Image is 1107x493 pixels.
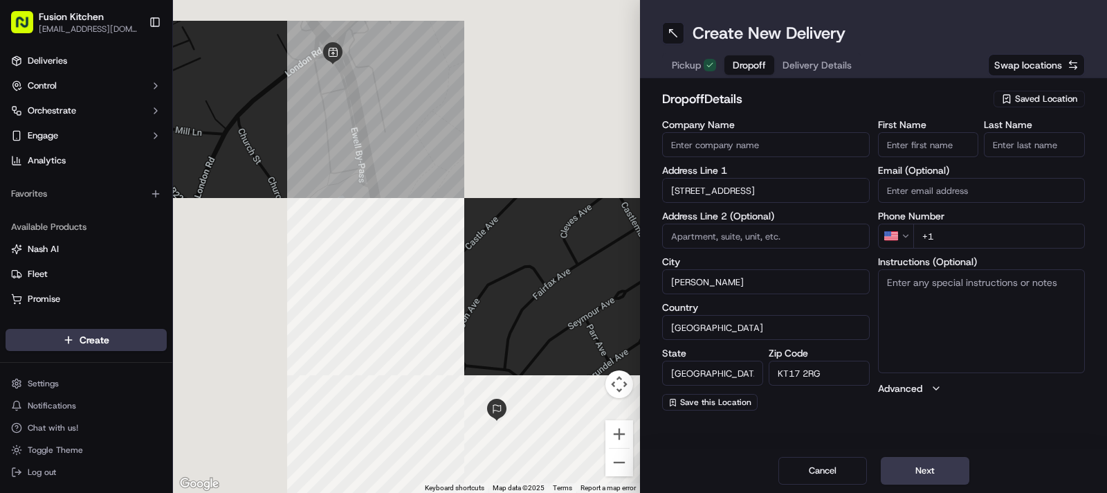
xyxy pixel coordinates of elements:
span: Analytics [28,154,66,167]
span: Dropoff [733,58,766,72]
input: Got a question? Start typing here... [36,89,249,103]
span: Knowledge Base [28,309,106,323]
button: Map camera controls [605,370,633,398]
span: [DATE] [122,214,151,225]
button: Fleet [6,263,167,285]
span: Delivery Details [783,58,852,72]
input: Enter company name [662,132,870,157]
button: Cancel [778,457,867,485]
label: Address Line 2 (Optional) [662,211,870,221]
button: Advanced [878,382,1086,395]
a: Nash AI [11,243,161,256]
span: Toggle Theme [28,445,83,456]
label: State [662,348,763,358]
button: Toggle Theme [6,440,167,460]
a: Analytics [6,150,167,172]
h2: dropoff Details [662,89,985,109]
span: [DATE] [122,251,151,262]
img: 1736555255976-a54dd68f-1ca7-489b-9aae-adbdc363a1c4 [28,215,39,226]
button: [EMAIL_ADDRESS][DOMAIN_NAME] [39,24,138,35]
a: Fleet [11,268,161,280]
img: 1732323095091-59ea418b-cfe3-43c8-9ae0-d0d06d6fd42c [29,132,54,156]
button: Fusion Kitchen[EMAIL_ADDRESS][DOMAIN_NAME] [6,6,143,39]
a: Promise [11,293,161,305]
button: Promise [6,288,167,310]
input: Enter email address [878,178,1086,203]
img: 1736555255976-a54dd68f-1ca7-489b-9aae-adbdc363a1c4 [14,132,39,156]
button: Settings [6,374,167,393]
button: Nash AI [6,238,167,260]
label: Address Line 1 [662,165,870,175]
button: Zoom in [605,420,633,448]
img: Nash [14,13,42,41]
button: Saved Location [994,89,1085,109]
input: Enter country [662,315,870,340]
input: Enter state [662,361,763,386]
label: City [662,257,870,267]
button: Control [6,75,167,97]
label: Country [662,303,870,312]
a: 📗Knowledge Base [8,303,111,328]
button: Orchestrate [6,100,167,122]
a: Terms (opens in new tab) [553,484,572,492]
span: [PERSON_NAME] [43,214,112,225]
label: First Name [878,120,979,129]
div: 📗 [14,310,25,321]
span: Create [80,333,109,347]
input: Enter address [662,178,870,203]
button: Notifications [6,396,167,415]
span: • [115,251,120,262]
button: Save this Location [662,394,758,411]
span: Control [28,80,57,92]
div: We're available if you need us! [62,145,190,156]
button: Fusion Kitchen [39,10,104,24]
span: Engage [28,129,58,142]
img: 1736555255976-a54dd68f-1ca7-489b-9aae-adbdc363a1c4 [28,252,39,263]
a: Deliveries [6,50,167,72]
input: Enter phone number [913,224,1086,249]
button: See all [214,177,252,193]
label: Advanced [878,382,922,395]
button: Next [881,457,969,485]
img: Masood Aslam [14,238,36,260]
span: Nash AI [28,243,59,256]
h1: Create New Delivery [693,22,845,44]
span: Pylon [138,343,167,353]
button: Engage [6,125,167,147]
input: Enter first name [878,132,979,157]
button: Chat with us! [6,418,167,438]
span: • [115,214,120,225]
span: Save this Location [680,397,751,408]
span: Deliveries [28,55,67,67]
span: [PERSON_NAME] [43,251,112,262]
label: Instructions (Optional) [878,257,1086,267]
button: Keyboard shortcuts [425,483,484,493]
span: Notifications [28,400,76,411]
img: Liam S. [14,201,36,223]
div: 💻 [117,310,128,321]
button: Log out [6,463,167,482]
span: Fleet [28,268,48,280]
a: Report a map error [580,484,636,492]
span: API Documentation [131,309,222,323]
span: Orchestrate [28,105,76,117]
input: Apartment, suite, unit, etc. [662,224,870,249]
button: Create [6,329,167,351]
div: Available Products [6,216,167,238]
span: Swap locations [994,58,1062,72]
img: Google [176,475,222,493]
a: Open this area in Google Maps (opens a new window) [176,475,222,493]
label: Email (Optional) [878,165,1086,175]
div: Past conversations [14,179,93,190]
div: Start new chat [62,132,227,145]
label: Zip Code [769,348,870,358]
button: Swap locations [988,54,1085,76]
label: Company Name [662,120,870,129]
span: Pickup [672,58,701,72]
span: Map data ©2025 [493,484,545,492]
p: Welcome 👋 [14,55,252,77]
span: Log out [28,467,56,478]
button: Start new chat [235,136,252,152]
